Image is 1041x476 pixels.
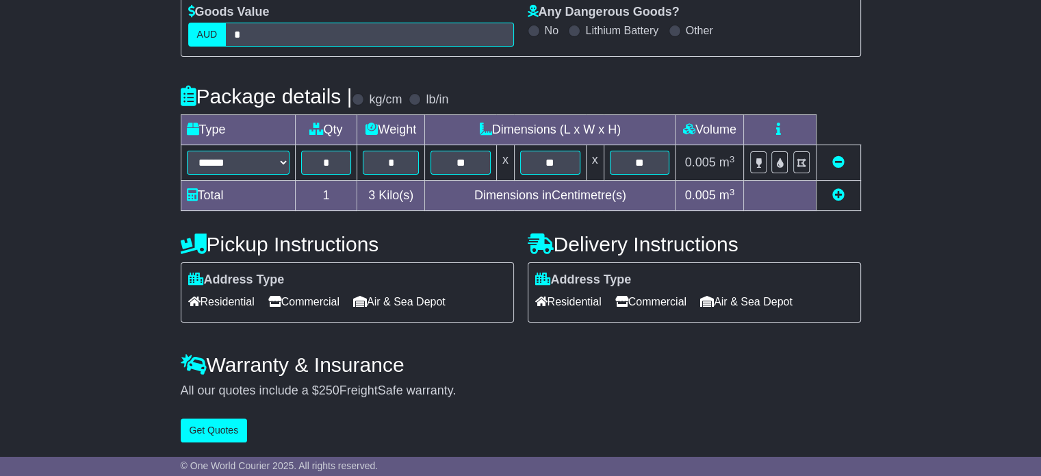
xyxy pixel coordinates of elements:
span: m [719,155,735,169]
label: lb/in [426,92,448,108]
td: Dimensions (L x W x H) [425,115,676,145]
td: Qty [295,115,357,145]
span: Air & Sea Depot [353,291,446,312]
label: Goods Value [188,5,270,20]
span: Residential [188,291,255,312]
td: Type [181,115,295,145]
label: AUD [188,23,227,47]
div: All our quotes include a $ FreightSafe warranty. [181,384,861,399]
span: 250 [319,384,339,397]
span: 3 [368,188,375,202]
td: Kilo(s) [357,181,425,211]
sup: 3 [730,187,735,197]
td: 1 [295,181,357,211]
span: Residential [535,291,602,312]
td: Weight [357,115,425,145]
button: Get Quotes [181,418,248,442]
label: Any Dangerous Goods? [528,5,680,20]
h4: Warranty & Insurance [181,353,861,376]
h4: Delivery Instructions [528,233,861,255]
span: 0.005 [685,188,716,202]
label: Address Type [188,273,285,288]
label: Lithium Battery [585,24,658,37]
td: x [496,145,514,181]
a: Add new item [832,188,845,202]
span: Air & Sea Depot [700,291,793,312]
td: Total [181,181,295,211]
label: No [545,24,558,37]
td: x [586,145,604,181]
label: kg/cm [369,92,402,108]
span: Commercial [615,291,686,312]
span: Commercial [268,291,339,312]
label: Address Type [535,273,632,288]
span: 0.005 [685,155,716,169]
td: Dimensions in Centimetre(s) [425,181,676,211]
td: Volume [676,115,744,145]
span: © One World Courier 2025. All rights reserved. [181,460,378,471]
h4: Package details | [181,85,352,108]
label: Other [686,24,713,37]
h4: Pickup Instructions [181,233,514,255]
a: Remove this item [832,155,845,169]
span: m [719,188,735,202]
sup: 3 [730,154,735,164]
